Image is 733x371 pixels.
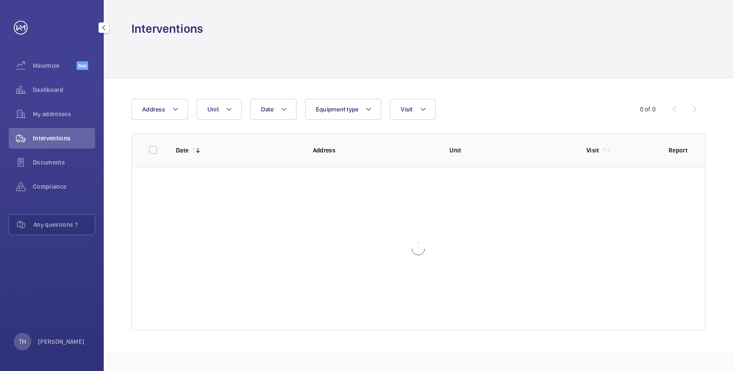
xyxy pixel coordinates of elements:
[33,61,76,70] span: Maximize
[142,106,165,113] span: Address
[261,106,274,113] span: Date
[197,99,242,120] button: Unit
[38,337,85,346] p: [PERSON_NAME]
[250,99,296,120] button: Date
[449,146,573,155] p: Unit
[33,182,95,191] span: Compliance
[305,99,382,120] button: Equipment type
[176,146,188,155] p: Date
[19,337,26,346] p: TH
[33,158,95,167] span: Documents
[669,146,688,155] p: Report
[33,220,95,229] span: Any questions ?
[316,106,359,113] span: Equipment type
[207,106,219,113] span: Unit
[640,105,656,114] div: 0 of 0
[76,61,88,70] span: Beta
[33,134,95,143] span: Interventions
[33,110,95,118] span: My addresses
[131,21,203,37] h1: Interventions
[33,86,95,94] span: Dashboard
[390,99,435,120] button: Visit
[586,146,599,155] p: Visit
[401,106,412,113] span: Visit
[131,99,188,120] button: Address
[313,146,436,155] p: Address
